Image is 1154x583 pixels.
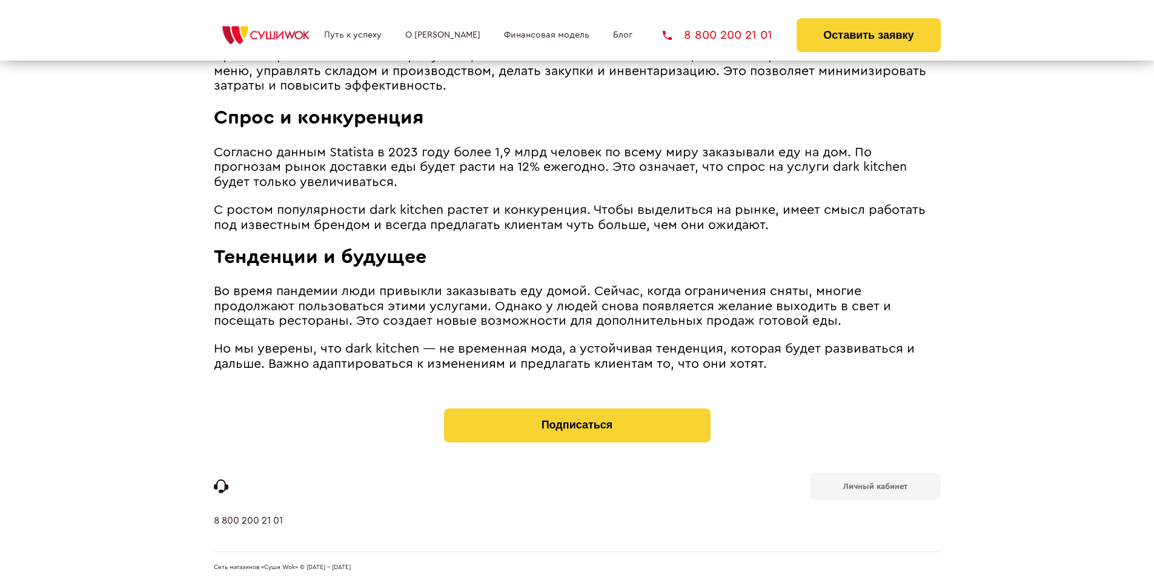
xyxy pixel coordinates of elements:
[504,30,589,40] a: Финансовая модель
[613,30,632,40] a: Блог
[214,247,426,267] span: Тенденции и будущее
[214,50,926,92] span: При этом работа dark kitchen требует тщательной аналитики и автоматизации. Важно правильно состав...
[444,408,711,442] button: Подписаться
[214,342,915,370] span: Но мы уверены, что dark kitchen ― не временная мода, а устойчивая тенденция, которая будет развив...
[663,29,772,41] a: 8 800 200 21 01
[405,30,480,40] a: О [PERSON_NAME]
[797,18,940,52] button: Оставить заявку
[214,204,926,232] span: С ростом популярности dark kitchen растет и конкуренция. Чтобы выделиться на рынке, имеет смысл р...
[214,146,907,188] span: Согласно данным Statista в 2023 году более 1,9 млрд человек по всему миру заказывали еду на дом. ...
[810,473,941,500] a: Личный кабинет
[214,564,351,571] span: Сеть магазинов «Суши Wok» © [DATE] - [DATE]
[214,515,283,551] a: 8 800 200 21 01
[214,285,891,327] span: Во время пандемии люди привыкли заказывать еду домой. Сейчас, когда ограничения сняты, многие про...
[843,482,907,490] b: Личный кабинет
[324,30,382,40] a: Путь к успеху
[214,108,424,127] span: Спрос и конкуренция
[684,29,772,41] span: 8 800 200 21 01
